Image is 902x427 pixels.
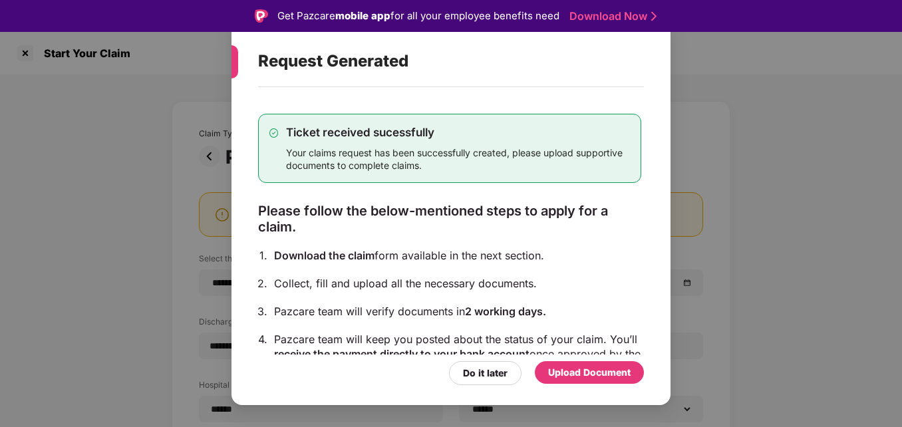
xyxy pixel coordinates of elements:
[255,9,268,23] img: Logo
[277,8,559,24] div: Get Pazcare for all your employee benefits need
[286,125,630,140] div: Ticket received sucessfully
[274,347,529,360] span: receive the payment directly to your bank account
[548,365,631,380] div: Upload Document
[569,9,653,23] a: Download Now
[335,9,390,22] strong: mobile app
[259,248,267,263] div: 1.
[258,332,267,347] div: 4.
[257,276,267,291] div: 2.
[274,276,641,291] div: Collect, fill and upload all the necessary documents.
[258,203,641,235] div: Please follow the below-mentioned steps to apply for a claim.
[274,249,375,262] span: Download the claim
[257,304,267,319] div: 3.
[274,248,641,263] div: form available in the next section.
[274,332,641,376] div: Pazcare team will keep you posted about the status of your claim. You’ll once approved by the ins...
[465,305,546,318] span: 2 working days.
[274,304,641,319] div: Pazcare team will verify documents in
[269,128,278,137] img: svg+xml;base64,PHN2ZyB4bWxucz0iaHR0cDovL3d3dy53My5vcmcvMjAwMC9zdmciIHdpZHRoPSIxMy4zMzMiIGhlaWdodD...
[286,146,630,172] div: Your claims request has been successfully created, please upload supportive documents to complete...
[463,366,508,380] div: Do it later
[651,9,657,23] img: Stroke
[258,35,612,87] div: Request Generated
